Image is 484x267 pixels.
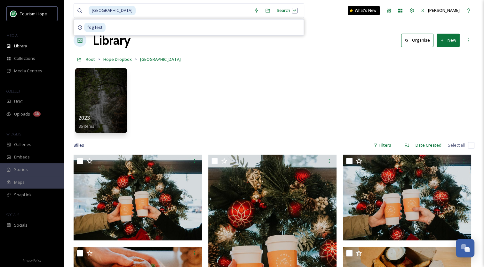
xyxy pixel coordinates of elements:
[10,11,17,17] img: logo.png
[84,23,106,32] span: fog fest
[89,6,136,15] span: [GEOGRAPHIC_DATA]
[6,89,20,93] span: COLLECT
[401,34,433,47] button: Organise
[417,4,463,17] a: [PERSON_NAME]
[20,11,47,17] span: Tourism Hope
[86,55,95,63] a: Root
[86,56,95,62] span: Root
[14,111,30,117] span: Uploads
[14,179,25,185] span: Maps
[14,166,28,173] span: Stories
[93,31,131,50] a: Library
[14,68,42,74] span: Media Centres
[14,222,28,228] span: Socials
[448,142,465,148] span: Select all
[343,155,471,240] img: IMG_2775.jpg
[74,142,84,148] span: 8 file s
[14,192,32,198] span: SnapLink
[401,34,437,47] a: Organise
[6,132,21,136] span: WIDGETS
[6,212,19,217] span: SOCIALS
[437,34,460,47] button: New
[78,123,95,129] span: 86 items
[14,99,23,105] span: UGC
[6,33,18,38] span: MEDIA
[74,155,202,240] img: IMG_2776.jpg
[78,114,90,121] span: 2023
[78,115,95,129] a: 202386 items
[428,7,460,13] span: [PERSON_NAME]
[370,139,394,151] div: Filters
[140,55,181,63] a: [GEOGRAPHIC_DATA]
[274,4,301,17] div: Search
[23,256,41,264] a: Privacy Policy
[14,142,31,148] span: Galleries
[348,6,380,15] a: What's New
[14,154,30,160] span: Embeds
[412,139,445,151] div: Date Created
[23,258,41,263] span: Privacy Policy
[456,239,474,257] button: Open Chat
[14,43,27,49] span: Library
[33,111,41,117] div: 1k
[103,56,132,62] span: Hope Dropbox
[14,55,35,61] span: Collections
[103,55,132,63] a: Hope Dropbox
[140,56,181,62] span: [GEOGRAPHIC_DATA]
